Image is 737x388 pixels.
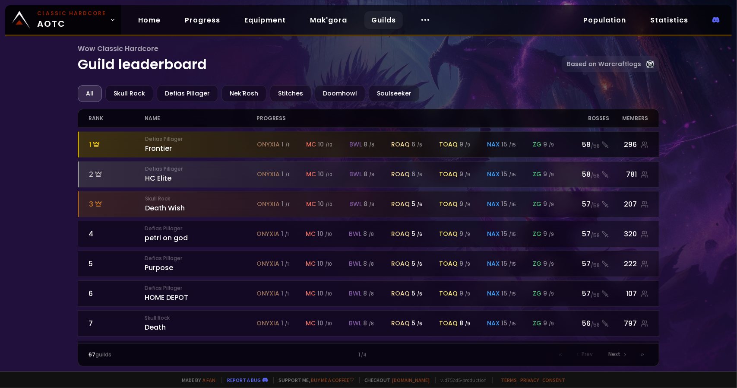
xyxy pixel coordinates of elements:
div: 10 [317,319,332,328]
a: Based on Warcraftlogs [562,56,659,72]
div: 8 [364,289,374,298]
span: bwl [349,259,362,268]
a: Terms [501,377,517,383]
small: / 9 [465,321,470,327]
span: toaq [439,170,458,179]
div: 9 [459,140,470,149]
small: / 8 [369,201,374,208]
small: / 8 [369,291,374,297]
div: All [78,85,102,102]
a: 8StitchesSoul of Irononyxia 1 /1mc 10 /10bwl 8 /8roaq 6 /6toaq 8 /9nax 15 /15zg 8 /956/58883 [78,340,659,366]
small: / 10 [325,291,332,297]
div: 320 [609,229,648,239]
div: Bosses [564,109,609,127]
a: Buy me a coffee [311,377,354,383]
span: onyxia [256,259,279,268]
div: 5 [411,229,422,239]
div: progress [256,109,564,127]
span: nax [487,289,500,298]
small: / 1 [285,291,289,297]
div: 9 [543,319,554,328]
span: toaq [439,289,458,298]
span: bwl [349,289,362,298]
small: / 9 [465,142,470,148]
small: / 15 [509,261,516,267]
span: zg [533,200,541,209]
span: toaq [439,229,458,239]
small: / 6 [417,201,422,208]
div: Stitches [270,85,311,102]
span: zg [533,140,541,149]
small: / 15 [509,321,516,327]
span: Next [609,350,621,358]
div: HOME DEPOT [145,284,256,303]
span: roaq [391,140,410,149]
div: rank [89,109,145,127]
span: nax [487,200,500,209]
span: bwl [349,319,362,328]
small: / 58 [591,291,600,299]
span: AOTC [37,10,106,30]
div: Death [145,314,256,333]
div: 10 [318,200,332,209]
div: 15 [501,200,516,209]
div: 9 [543,200,554,209]
small: / 9 [549,142,554,148]
a: Mak'gora [303,11,354,29]
a: Population [576,11,633,29]
div: 15 [501,170,516,179]
span: toaq [439,140,458,149]
div: 8 [364,229,374,239]
a: Statistics [643,11,695,29]
div: 107 [609,288,648,299]
div: 222 [609,258,648,269]
div: 5 [89,258,145,269]
div: 1 [281,289,289,298]
div: 15 [501,140,516,149]
a: [DOMAIN_NAME] [392,377,430,383]
span: mc [306,170,316,179]
span: zg [533,289,541,298]
small: / 1 [285,231,289,238]
div: 5 [411,200,422,209]
span: onyxia [256,289,279,298]
div: 15 [501,259,516,268]
span: Prev [582,350,593,358]
div: 58 [564,139,609,150]
a: 3Skull RockDeath Wishonyxia 1 /1mc 10 /10bwl 8 /8roaq 5 /6toaq 9 /9nax 15 /15zg 9 /957/58207 [78,191,659,217]
a: Home [131,11,168,29]
div: 1 [281,259,289,268]
small: / 15 [509,291,516,297]
small: / 9 [549,201,554,208]
small: / 10 [326,142,332,148]
div: 57 [564,229,609,239]
small: / 1 [285,142,289,148]
span: mc [306,259,316,268]
small: / 9 [465,231,470,238]
div: HC Elite [145,165,257,184]
small: / 9 [465,172,470,178]
span: roaq [391,170,410,179]
span: nax [487,140,500,149]
small: Defias Pillager [145,284,256,292]
small: / 9 [549,231,554,238]
a: Equipment [237,11,293,29]
small: / 8 [369,261,374,267]
div: 1 [281,319,289,328]
span: toaq [439,259,458,268]
span: roaq [391,259,410,268]
small: / 58 [591,142,600,150]
div: Defias Pillager [157,85,218,102]
small: / 1 [285,201,289,208]
small: Skull Rock [145,314,256,322]
div: 9 [543,289,554,298]
div: 296 [609,139,648,150]
span: roaq [391,289,410,298]
div: 6 [89,288,145,299]
div: 57 [564,199,609,210]
small: / 8 [369,142,374,148]
div: Frontier [145,135,257,154]
a: Classic HardcoreAOTC [5,5,121,35]
div: 15 [501,229,516,239]
span: Support me, [273,377,354,383]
